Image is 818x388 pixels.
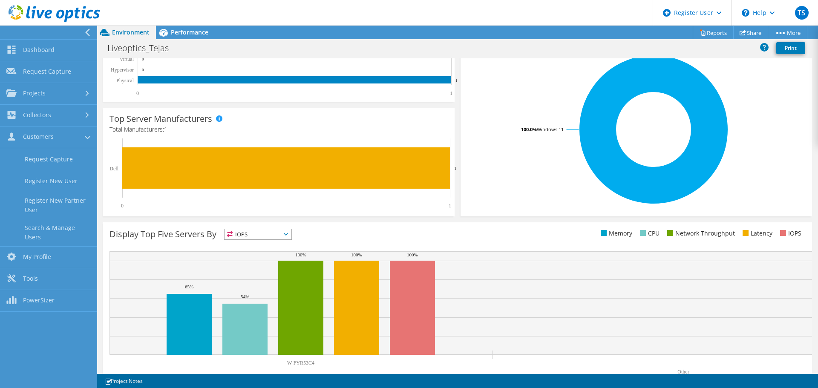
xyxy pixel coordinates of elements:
[109,114,212,124] h3: Top Server Manufacturers
[287,360,314,366] text: W-FYR53C4
[351,252,362,257] text: 100%
[768,26,807,39] a: More
[693,26,734,39] a: Reports
[742,9,749,17] svg: \n
[638,229,660,238] li: CPU
[677,369,689,375] text: Other
[136,90,139,96] text: 0
[111,67,134,73] text: Hypervisor
[142,68,144,72] text: 0
[537,126,564,132] tspan: Windows 11
[109,166,118,172] text: Dell
[454,166,457,171] text: 1
[121,203,124,209] text: 0
[776,42,805,54] a: Print
[295,252,306,257] text: 100%
[120,56,134,62] text: Virtual
[241,294,249,299] text: 54%
[778,229,801,238] li: IOPS
[455,78,458,83] text: 1
[171,28,208,36] span: Performance
[449,203,451,209] text: 1
[665,229,735,238] li: Network Throughput
[116,78,134,83] text: Physical
[599,229,632,238] li: Memory
[450,90,452,96] text: 1
[733,26,768,39] a: Share
[185,284,193,289] text: 65%
[407,252,418,257] text: 100%
[740,229,772,238] li: Latency
[521,126,537,132] tspan: 100.0%
[112,28,150,36] span: Environment
[225,229,291,239] span: IOPS
[99,376,149,386] a: Project Notes
[142,57,144,61] text: 0
[164,125,167,133] span: 1
[104,43,182,53] h1: Liveoptics_Tejas
[109,125,448,134] h4: Total Manufacturers:
[795,6,809,20] span: TS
